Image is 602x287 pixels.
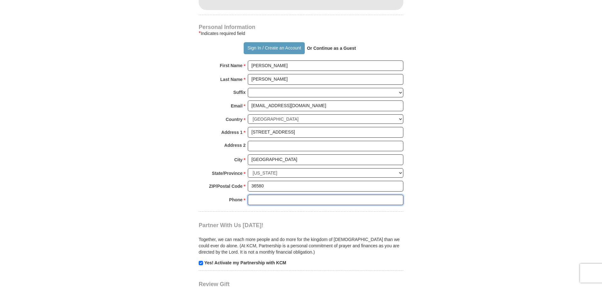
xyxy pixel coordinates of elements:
[244,42,304,54] button: Sign In / Create an Account
[199,236,403,255] p: Together, we can reach more people and do more for the kingdom of [DEMOGRAPHIC_DATA] than we coul...
[212,169,242,178] strong: State/Province
[221,128,243,137] strong: Address 1
[199,25,403,30] h4: Personal Information
[209,182,243,191] strong: ZIP/Postal Code
[199,222,264,228] span: Partner With Us [DATE]!
[226,115,243,124] strong: Country
[220,61,242,70] strong: First Name
[229,195,243,204] strong: Phone
[234,155,242,164] strong: City
[231,101,242,110] strong: Email
[307,46,356,51] strong: Or Continue as a Guest
[204,260,286,265] strong: Yes! Activate my Partnership with KCM
[220,75,243,84] strong: Last Name
[233,88,246,97] strong: Suffix
[199,30,403,37] div: Indicates required field
[224,141,246,150] strong: Address 2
